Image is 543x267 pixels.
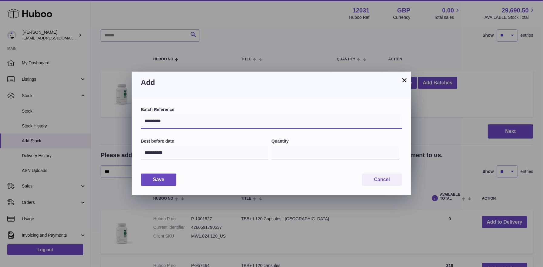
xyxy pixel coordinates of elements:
label: Quantity [271,138,399,144]
h3: Add [141,78,402,87]
button: × [401,76,408,84]
label: Batch Reference [141,107,402,113]
button: Save [141,174,176,186]
button: Cancel [362,174,402,186]
label: Best before date [141,138,268,144]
